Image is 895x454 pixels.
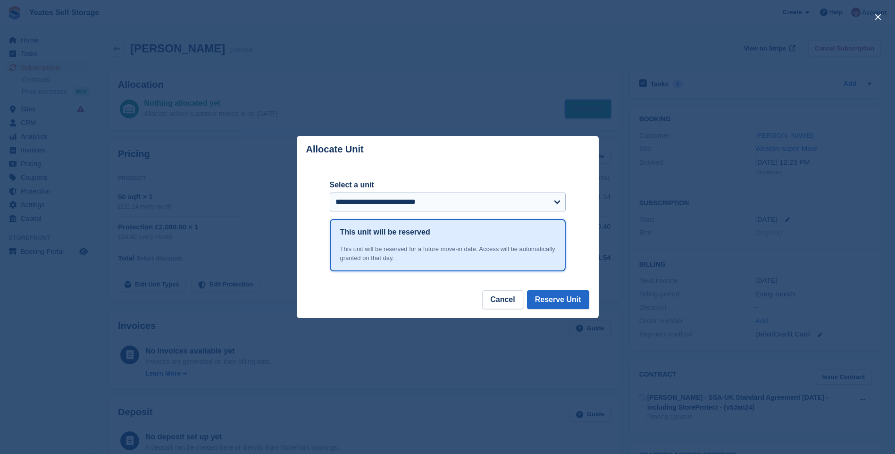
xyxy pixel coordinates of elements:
[306,144,364,155] p: Allocate Unit
[330,179,566,191] label: Select a unit
[340,244,555,263] div: This unit will be reserved for a future move-in date. Access will be automatically granted on tha...
[482,290,523,309] button: Cancel
[340,227,430,238] h1: This unit will be reserved
[870,9,886,25] button: close
[527,290,589,309] button: Reserve Unit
